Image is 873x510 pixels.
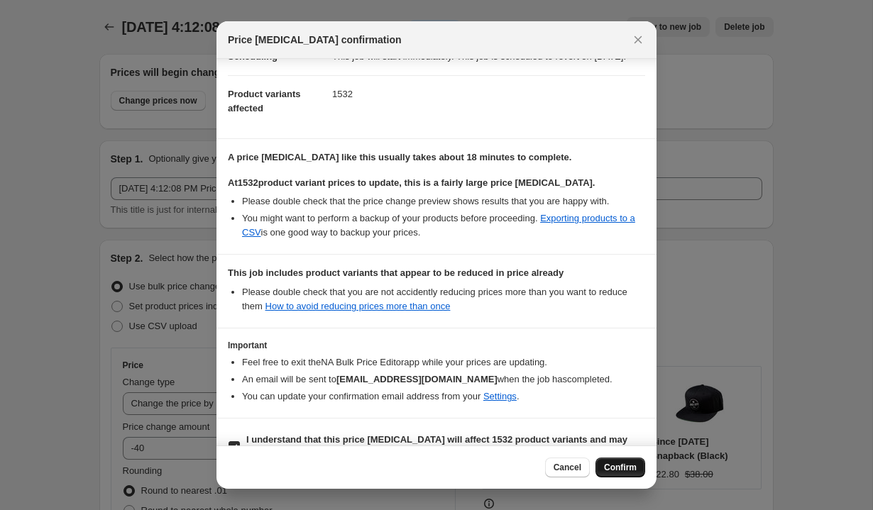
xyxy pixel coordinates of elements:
b: [EMAIL_ADDRESS][DOMAIN_NAME] [336,374,498,384]
span: Product variants affected [228,89,301,113]
b: This job includes product variants that appear to be reduced in price already [228,267,564,278]
li: An email will be sent to when the job has completed . [242,372,645,387]
button: Close [628,30,648,50]
span: Confirm [604,462,637,473]
li: You might want to perform a backup of your products before proceeding. is one good way to backup ... [242,211,645,240]
button: Confirm [595,458,645,477]
li: Please double check that you are not accidently reducing prices more than you want to reduce them [242,285,645,314]
b: At 1532 product variant prices to update, this is a fairly large price [MEDICAL_DATA]. [228,177,595,188]
span: Price [MEDICAL_DATA] confirmation [228,33,402,47]
dd: 1532 [332,75,645,113]
button: Cancel [545,458,590,477]
a: Exporting products to a CSV [242,213,635,238]
a: Settings [483,391,517,401]
h3: Important [228,340,645,351]
li: Feel free to exit the NA Bulk Price Editor app while your prices are updating. [242,355,645,370]
li: You can update your confirmation email address from your . [242,389,645,404]
a: How to avoid reducing prices more than once [265,301,451,311]
span: Cancel [554,462,581,473]
b: A price [MEDICAL_DATA] like this usually takes about 18 minutes to complete. [228,152,571,162]
li: Please double check that the price change preview shows results that you are happy with. [242,194,645,209]
b: I understand that this price [MEDICAL_DATA] will affect 1532 product variants and may further red... [246,434,627,459]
